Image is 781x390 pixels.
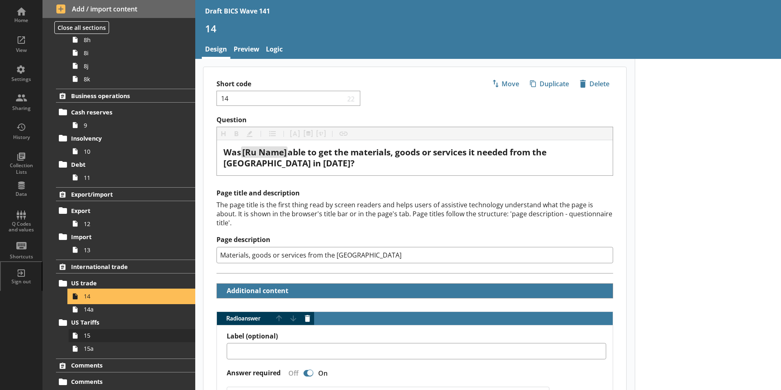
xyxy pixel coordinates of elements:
[71,361,171,369] span: Comments
[42,89,195,184] li: Business operationsCash reserves9Insolvency10Debt11
[69,59,195,72] a: 8j
[227,369,281,377] label: Answer required
[84,305,174,313] span: 14a
[60,204,195,230] li: Export12
[56,260,195,273] a: International trade
[56,187,195,201] a: Export/import
[71,279,171,287] span: US trade
[205,7,270,16] div: Draft BICS Wave 141
[7,17,36,24] div: Home
[56,375,195,388] a: Comments
[223,146,241,158] span: Was
[216,189,613,197] h2: Page title and description
[42,260,195,355] li: International tradeUS trade1414aUS Tariffs1515a
[56,132,195,145] a: Insolvency
[60,105,195,132] li: Cash reserves9
[69,303,195,316] a: 14a
[56,4,182,13] span: Add / import content
[56,359,195,372] a: Comments
[56,230,195,243] a: Import
[84,220,174,228] span: 12
[216,116,613,124] label: Question
[71,263,171,271] span: International trade
[60,316,195,355] li: US Tariffs1515a
[84,49,174,57] span: 8i
[69,72,195,85] a: 8k
[69,119,195,132] a: 9
[202,41,230,59] a: Design
[56,105,195,119] a: Cash reserves
[489,77,522,90] span: Move
[60,158,195,184] li: Debt11
[71,207,171,215] span: Export
[7,134,36,141] div: History
[576,77,613,90] span: Delete
[7,105,36,112] div: Sharing
[56,89,195,103] a: Business operations
[69,171,195,184] a: 11
[71,233,171,241] span: Import
[527,77,572,90] span: Duplicate
[71,191,171,198] span: Export/import
[263,41,286,59] a: Logic
[84,292,174,300] span: 14
[227,332,606,341] label: Label (optional)
[84,121,174,129] span: 9
[488,77,523,91] button: Move
[346,94,357,102] span: 22
[230,41,263,59] a: Preview
[84,62,174,70] span: 8j
[576,77,613,91] button: Delete
[71,318,171,326] span: US Tariffs
[71,92,171,100] span: Business operations
[84,174,174,182] span: 11
[60,132,195,158] li: Insolvency10
[69,33,195,46] a: 8h
[69,329,195,342] a: 15
[69,243,195,256] a: 13
[71,134,171,142] span: Insolvency
[69,46,195,59] a: 8i
[42,187,195,256] li: Export/importExport12Import13
[242,146,287,158] span: [Ru Name]
[60,230,195,256] li: Import13
[7,278,36,285] div: Sign out
[220,284,290,298] button: Additional content
[301,312,314,325] button: Delete answer
[223,147,606,169] div: Question
[7,76,36,83] div: Settings
[56,158,195,171] a: Debt
[71,108,171,116] span: Cash reserves
[60,277,195,316] li: US trade1414a
[7,191,36,197] div: Data
[69,290,195,303] a: 14
[56,316,195,329] a: US Tariffs
[217,316,272,321] span: Radio answer
[69,145,195,158] a: 10
[216,235,613,244] label: Page description
[71,161,171,168] span: Debt
[526,77,573,91] button: Duplicate
[216,200,613,227] div: The page title is the first thing read by screen readers and helps users of assistive technology ...
[205,22,771,35] h1: 14
[7,47,36,54] div: View
[315,369,334,378] div: On
[84,75,174,83] span: 8k
[216,80,415,88] label: Short code
[84,148,174,155] span: 10
[7,221,36,233] div: Q Codes and values
[71,378,171,386] span: Comments
[84,345,174,352] span: 15a
[282,369,302,378] div: Off
[54,21,109,34] button: Close all sections
[56,277,195,290] a: US trade
[223,146,549,169] span: able to get the materials, goods or services it needed from the [GEOGRAPHIC_DATA] in [DATE]?
[84,36,174,44] span: 8h
[7,162,36,175] div: Collection Lists
[84,246,174,254] span: 13
[56,204,195,217] a: Export
[84,332,174,339] span: 15
[69,217,195,230] a: 12
[69,342,195,355] a: 15a
[7,253,36,260] div: Shortcuts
